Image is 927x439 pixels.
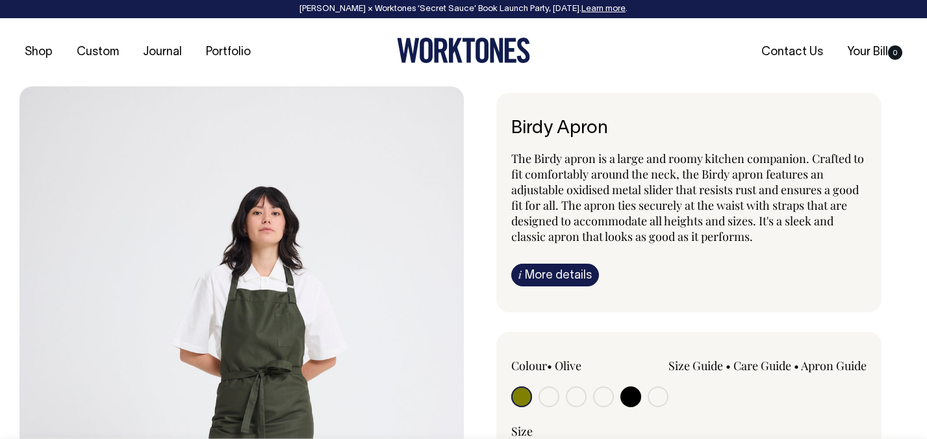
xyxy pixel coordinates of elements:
span: i [518,268,522,281]
label: Olive [555,358,581,373]
a: Your Bill0 [842,42,908,63]
a: Apron Guide [801,358,867,373]
span: • [794,358,799,373]
a: Shop [19,42,58,63]
span: • [726,358,731,373]
a: iMore details [511,264,599,286]
a: Portfolio [201,42,256,63]
span: The Birdy apron is a large and roomy kitchen companion. Crafted to fit comfortably around the nec... [511,151,864,244]
div: Size [511,423,867,439]
a: Learn more [581,5,626,13]
a: Size Guide [668,358,723,373]
a: Contact Us [756,42,828,63]
div: Colour [511,358,654,373]
span: • [547,358,552,373]
a: Care Guide [733,358,791,373]
h6: Birdy Apron [511,119,867,139]
div: [PERSON_NAME] × Worktones ‘Secret Sauce’ Book Launch Party, [DATE]. . [13,5,914,14]
a: Custom [71,42,124,63]
span: 0 [888,45,902,60]
a: Journal [138,42,187,63]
